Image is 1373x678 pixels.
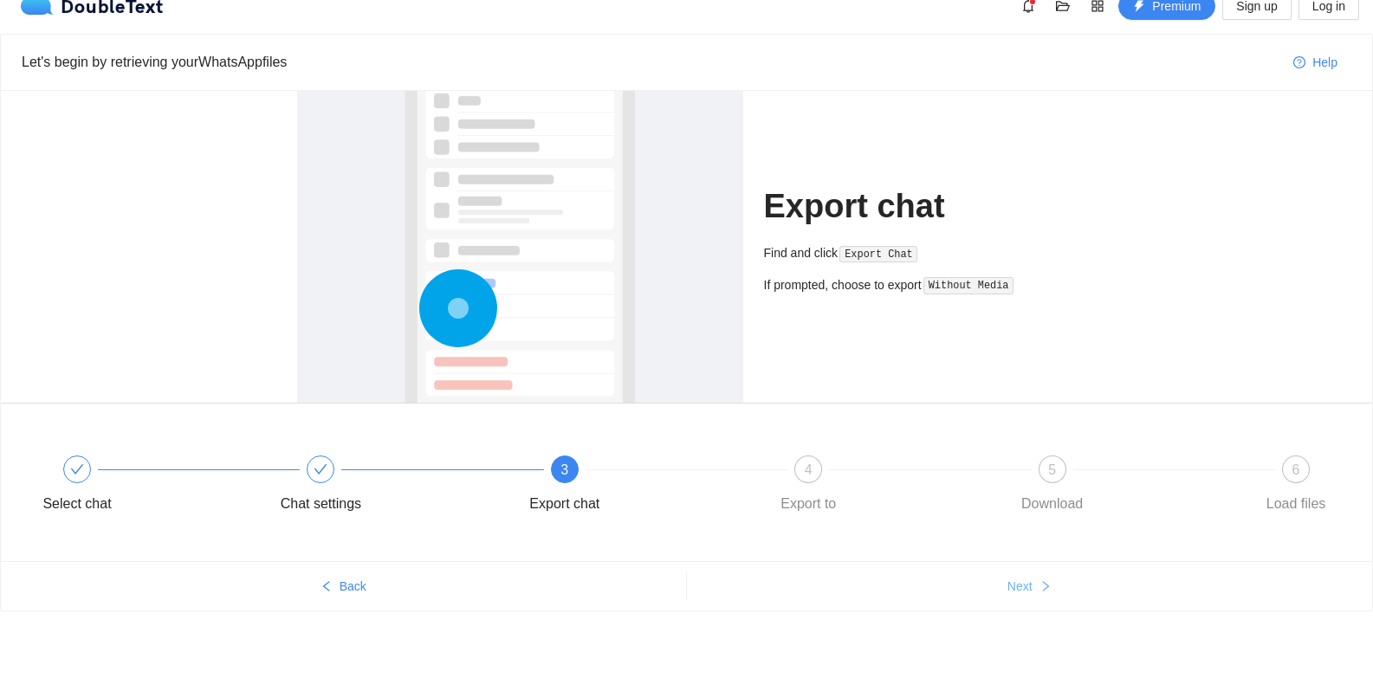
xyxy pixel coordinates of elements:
button: question-circleHelp [1279,48,1351,76]
div: If prompted, choose to export [764,275,1077,295]
button: leftBack [1,572,686,600]
div: Select chat [42,490,111,518]
code: Without Media [923,277,1014,294]
span: 3 [560,462,568,477]
span: 4 [805,462,813,477]
div: Chat settings [281,490,361,518]
span: left [321,580,333,594]
span: Next [1007,577,1033,596]
div: Let's begin by retrieving your WhatsApp files [22,51,1279,73]
span: 5 [1048,462,1056,477]
div: Export chat [529,490,599,518]
div: 4Export to [758,455,1001,518]
div: Select chat [27,455,270,518]
span: 6 [1292,462,1300,477]
span: check [70,462,84,476]
div: Export to [780,490,836,518]
span: check [314,462,327,476]
div: Load files [1266,490,1326,518]
span: right [1039,580,1052,594]
span: question-circle [1293,56,1305,70]
span: Help [1312,53,1337,72]
div: Find and click [764,243,1077,263]
h1: Export chat [764,186,1077,227]
div: Chat settings [270,455,514,518]
button: Nextright [687,572,1373,600]
code: Export Chat [839,246,917,263]
div: 6Load files [1246,455,1346,518]
div: Download [1021,490,1083,518]
span: Back [340,577,366,596]
div: 5Download [1002,455,1246,518]
div: 3Export chat [515,455,758,518]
